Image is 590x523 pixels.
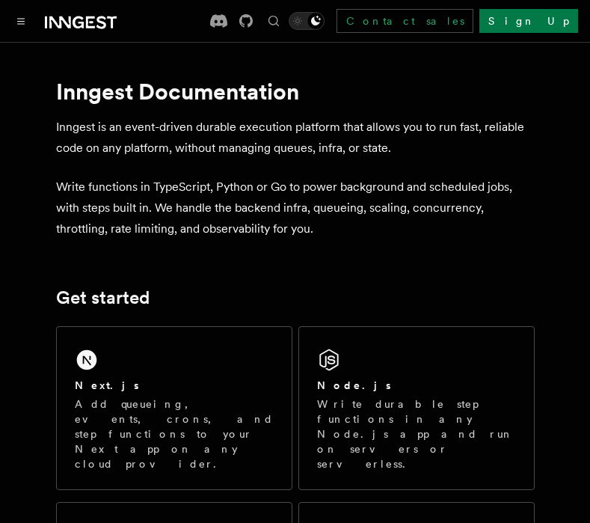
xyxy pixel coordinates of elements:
h2: Next.js [75,378,139,393]
button: Toggle navigation [12,12,30,30]
h1: Inngest Documentation [56,78,535,105]
h2: Node.js [317,378,391,393]
p: Add queueing, events, crons, and step functions to your Next app on any cloud provider. [75,397,274,471]
a: Get started [56,287,150,308]
a: Next.jsAdd queueing, events, crons, and step functions to your Next app on any cloud provider. [56,326,292,490]
a: Contact sales [337,9,473,33]
a: Sign Up [479,9,578,33]
button: Find something... [265,12,283,30]
button: Toggle dark mode [289,12,325,30]
p: Inngest is an event-driven durable execution platform that allows you to run fast, reliable code ... [56,117,535,159]
p: Write functions in TypeScript, Python or Go to power background and scheduled jobs, with steps bu... [56,177,535,239]
p: Write durable step functions in any Node.js app and run on servers or serverless. [317,397,516,471]
a: Node.jsWrite durable step functions in any Node.js app and run on servers or serverless. [298,326,535,490]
